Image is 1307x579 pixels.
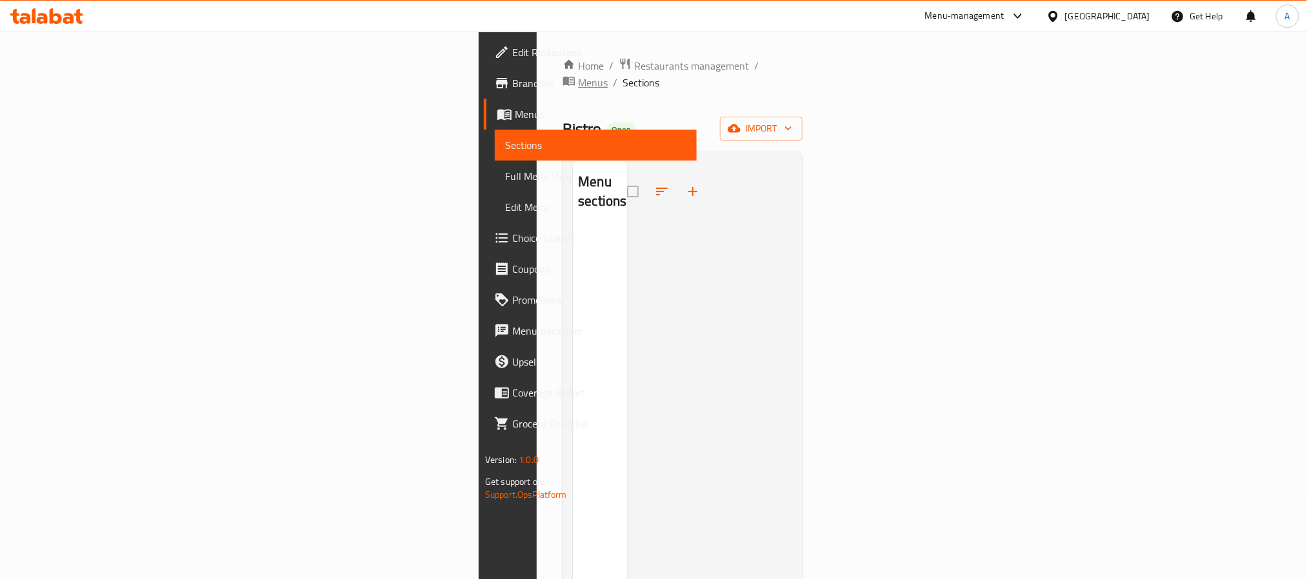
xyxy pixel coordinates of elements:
span: import [730,121,792,137]
a: Coverage Report [484,377,697,408]
a: Menus [484,99,697,130]
span: Choice Groups [512,230,686,246]
a: Menu disclaimer [484,315,697,346]
span: Coupons [512,261,686,277]
span: Edit Menu [505,199,686,215]
button: import [720,117,803,141]
li: / [754,58,759,74]
span: Promotions [512,292,686,308]
span: Version: [485,451,517,468]
span: Upsell [512,354,686,369]
a: Full Menu View [495,161,697,191]
div: Menu-management [925,8,1004,24]
a: Grocery Checklist [484,408,697,439]
span: A [1285,9,1290,23]
span: Menu disclaimer [512,323,686,339]
span: Menus [515,106,686,122]
span: Coverage Report [512,385,686,400]
a: Coupons [484,253,697,284]
a: Sections [495,130,697,161]
a: Branches [484,68,697,99]
span: Sections [505,137,686,153]
span: Full Menu View [505,168,686,184]
a: Promotions [484,284,697,315]
span: 1.0.0 [519,451,539,468]
nav: Menu sections [573,222,628,233]
a: Edit Restaurant [484,37,697,68]
span: Edit Restaurant [512,44,686,60]
button: Add section [677,176,708,207]
span: Grocery Checklist [512,416,686,431]
div: [GEOGRAPHIC_DATA] [1065,9,1150,23]
a: Edit Menu [495,191,697,222]
a: Choice Groups [484,222,697,253]
span: Branches [512,75,686,91]
a: Upsell [484,346,697,377]
span: Get support on: [485,473,544,490]
a: Support.OpsPlatform [485,486,567,503]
